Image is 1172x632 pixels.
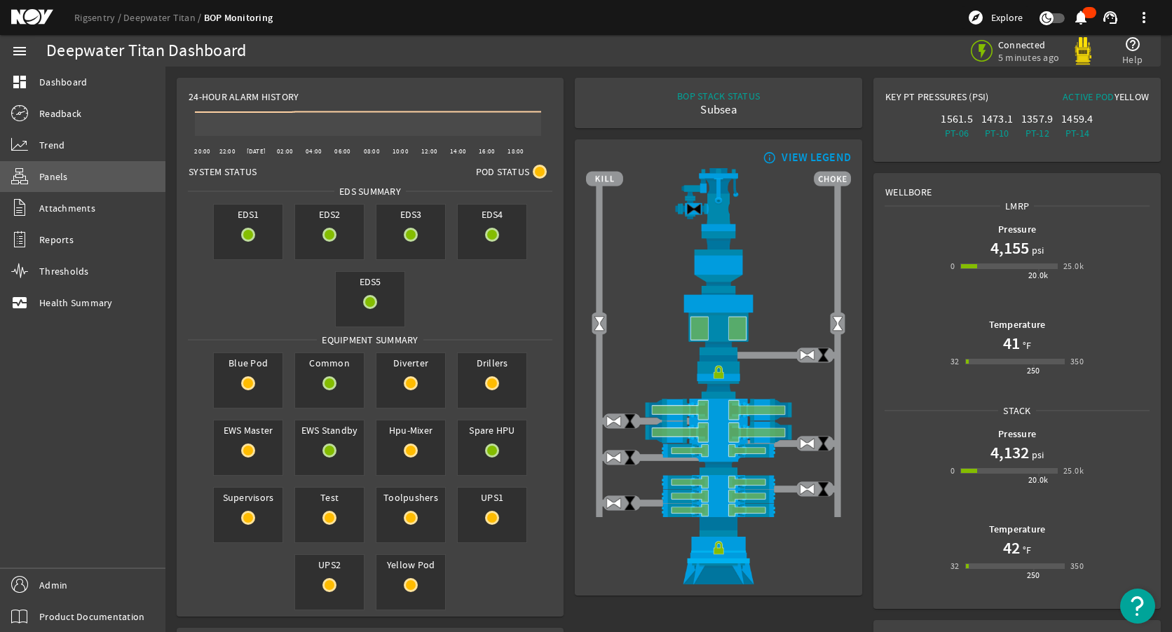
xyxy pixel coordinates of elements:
[1063,464,1084,478] div: 25.0k
[998,223,1036,236] b: Pressure
[364,147,380,156] text: 08:00
[1003,332,1020,355] h1: 41
[1020,338,1032,352] span: °F
[939,112,974,126] div: 1561.5
[815,347,831,363] img: ValveClose.png
[586,503,851,517] img: PipeRamOpen.png
[1070,355,1084,369] div: 350
[606,450,622,466] img: ValveOpen.png
[214,488,282,507] span: Supervisors
[606,413,622,430] img: ValveOpen.png
[989,523,1046,536] b: Temperature
[1063,259,1084,273] div: 25.0k
[376,205,445,224] span: EDS3
[799,436,815,452] img: ValveOpen.png
[586,293,851,355] img: UpperAnnularOpen.png
[677,89,760,103] div: BOP STACK STATUS
[295,353,364,373] span: Common
[980,126,1014,140] div: PT-10
[1020,543,1032,557] span: °F
[1029,448,1044,462] span: psi
[306,147,322,156] text: 04:00
[479,147,495,156] text: 16:00
[586,168,851,231] img: RiserAdapter.png
[214,205,282,224] span: EDS1
[815,436,831,452] img: ValveClose.png
[1060,126,1094,140] div: PT-14
[1020,126,1054,140] div: PT-12
[586,517,851,584] img: WellheadConnectorLock.png
[998,39,1059,51] span: Connected
[1072,9,1089,26] mat-icon: notifications
[586,458,851,475] img: BopBodyShearBottom.png
[219,147,236,156] text: 22:00
[194,147,210,156] text: 20:00
[1102,9,1119,26] mat-icon: support_agent
[39,264,89,278] span: Thresholds
[295,205,364,224] span: EDS2
[334,184,406,198] span: EDS SUMMARY
[334,147,350,156] text: 06:00
[686,201,702,217] img: Valve2Close.png
[990,237,1029,259] h1: 4,155
[421,147,437,156] text: 12:00
[39,170,68,184] span: Panels
[586,399,851,421] img: ShearRamOpen.png
[458,420,526,440] span: Spare HPU
[622,413,638,430] img: ValveClose.png
[1029,243,1044,257] span: psi
[989,318,1046,331] b: Temperature
[376,488,445,507] span: Toolpushers
[677,103,760,117] div: Subsea
[507,147,524,156] text: 18:00
[1070,559,1084,573] div: 350
[830,315,846,331] img: Valve2Open.png
[295,555,364,575] span: UPS2
[317,333,423,347] span: Equipment Summary
[39,138,64,152] span: Trend
[606,495,622,511] img: ValveOpen.png
[962,6,1028,29] button: Explore
[939,126,974,140] div: PT-06
[990,441,1029,464] h1: 4,132
[458,488,526,507] span: UPS1
[586,444,851,458] img: PipeRamOpen.png
[586,231,851,293] img: FlexJoint.png
[998,51,1059,64] span: 5 minutes ago
[950,559,960,573] div: 32
[592,315,608,331] img: Valve2Open.png
[622,495,638,511] img: ValveClose.png
[39,296,113,310] span: Health Summary
[376,353,445,373] span: Diverter
[1122,53,1143,67] span: Help
[204,11,273,25] a: BOP Monitoring
[214,420,282,440] span: EWS Master
[998,427,1036,441] b: Pressure
[39,201,95,215] span: Attachments
[980,112,1014,126] div: 1473.1
[950,355,960,369] div: 32
[1027,364,1040,378] div: 250
[277,147,293,156] text: 02:00
[1127,1,1161,34] button: more_vert
[189,90,299,104] span: 24-Hour Alarm History
[39,578,67,592] span: Admin
[1028,473,1049,487] div: 20.0k
[799,347,815,363] img: ValveOpen.png
[39,75,87,89] span: Dashboard
[295,420,364,440] span: EWS Standby
[950,259,955,273] div: 0
[214,353,282,373] span: Blue Pod
[39,610,144,624] span: Product Documentation
[1027,568,1040,582] div: 250
[247,147,266,156] text: [DATE]
[1060,112,1094,126] div: 1459.4
[998,404,1035,418] span: Stack
[295,488,364,507] span: Test
[1003,537,1020,559] h1: 42
[1120,589,1155,624] button: Open Resource Center
[123,11,204,24] a: Deepwater Titan
[376,555,445,575] span: Yellow Pod
[1020,112,1054,126] div: 1357.9
[799,481,815,497] img: ValveOpen.png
